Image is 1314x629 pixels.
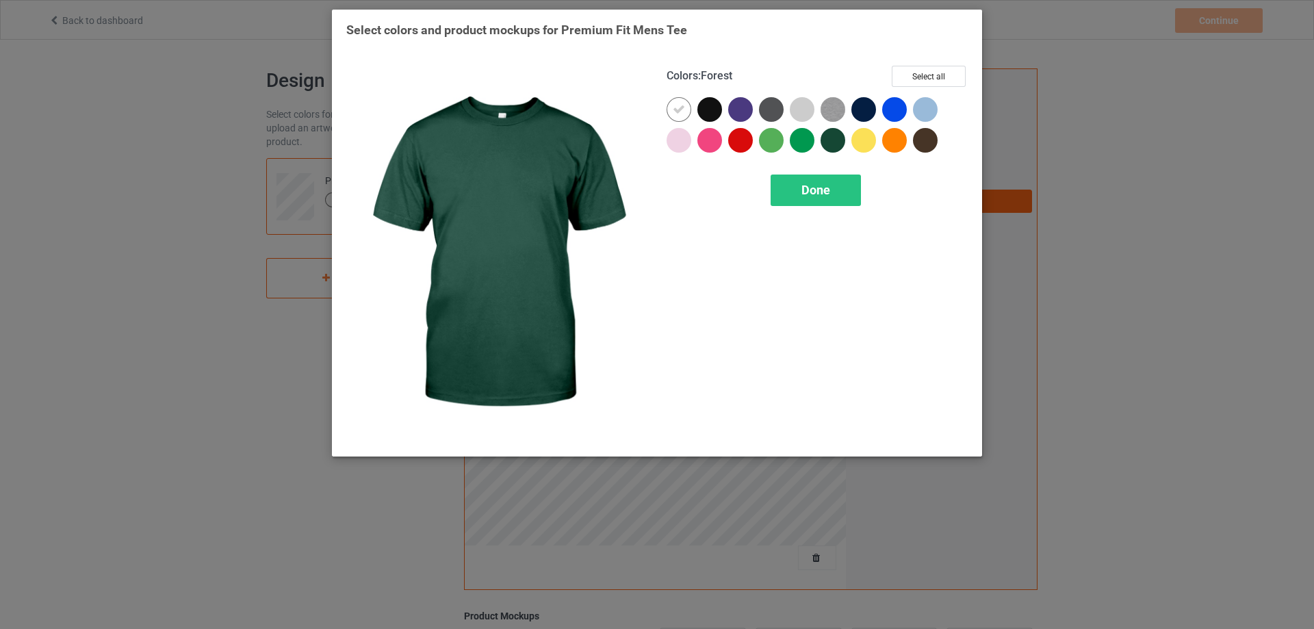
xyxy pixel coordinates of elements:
button: Select all [892,66,966,87]
span: Done [801,183,830,197]
h4: : [667,69,732,84]
img: regular.jpg [346,66,647,442]
span: Forest [701,69,732,82]
img: heather_texture.png [821,97,845,122]
span: Select colors and product mockups for Premium Fit Mens Tee [346,23,687,37]
span: Colors [667,69,698,82]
